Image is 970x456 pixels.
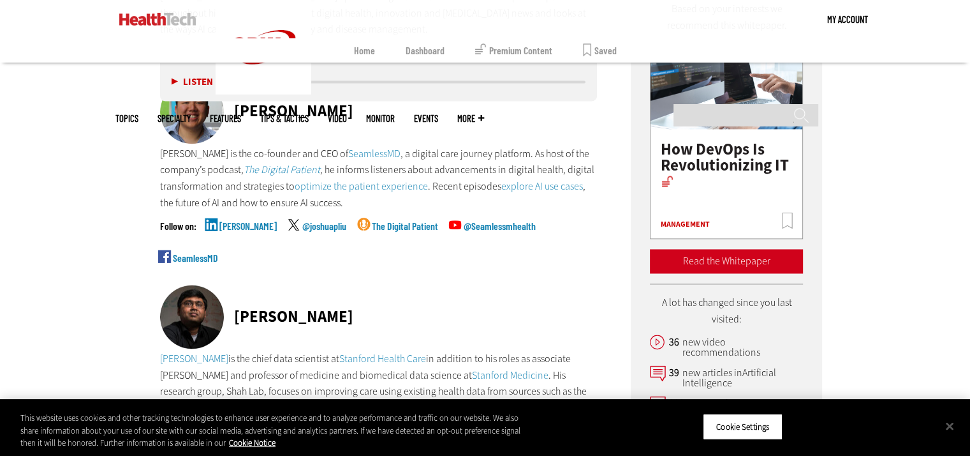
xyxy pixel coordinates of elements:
[229,437,276,448] a: More information about your privacy
[669,368,679,378] div: 39
[160,285,224,349] img: Nigam Shah
[160,352,228,365] a: [PERSON_NAME]
[302,221,346,253] a: @joshuapliu
[160,351,598,432] p: is the chief data scientist at in addition to his roles as associate [PERSON_NAME] and professor ...
[216,84,311,98] a: CDW
[475,38,552,63] a: Premium Content
[660,219,709,229] a: Management
[406,38,445,63] a: Dashboard
[703,413,783,440] button: Cookie Settings
[348,147,400,160] a: SeamlessMD
[119,13,196,26] img: Home
[583,38,617,63] a: Saved
[650,294,803,327] p: A lot has changed since you last visited:
[414,114,438,123] a: Events
[669,337,679,347] div: 36
[219,221,277,253] a: [PERSON_NAME]
[936,412,964,440] button: Close
[339,352,426,365] a: Stanford Health Care
[650,249,803,273] a: Read the Whitepaper
[682,368,803,388] div: new articles in
[687,399,803,419] div: new articles in
[457,114,484,123] span: More
[464,221,536,253] a: @Seamlessmhealth
[234,308,353,324] div: [PERSON_NAME]
[20,412,534,450] div: This website uses cookies and other tracking technologies to enhance user experience and to analy...
[295,179,428,193] a: optimize the patient experience
[682,366,776,390] span: Artificial Intelligence
[682,337,803,358] div: new video recommendations
[160,146,598,211] p: [PERSON_NAME] is the co-founder and CEO of , a digital care journey platform. As host of the comp...
[260,114,309,123] a: Tips & Tactics
[669,399,684,409] div: 128
[366,114,395,123] a: MonITor
[660,139,788,192] a: How DevOps Is Revolutionizing IT
[328,114,347,123] a: Video
[372,221,438,253] a: The Digital Patient
[354,38,375,63] a: Home
[158,114,191,123] span: Specialty
[210,114,241,123] a: Features
[173,253,218,285] a: SeamlessMD
[472,369,548,382] a: Stanford Medicine
[115,114,138,123] span: Topics
[501,179,583,193] a: explore AI use cases
[244,163,320,176] a: The Digital Patient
